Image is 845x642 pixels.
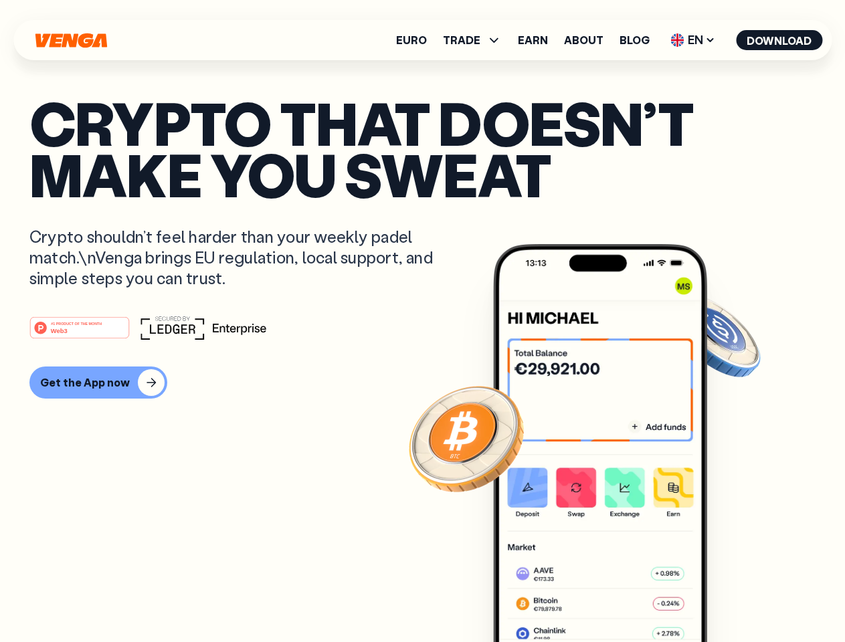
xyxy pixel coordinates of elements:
img: USDC coin [667,288,763,384]
p: Crypto that doesn’t make you sweat [29,97,816,199]
span: TRADE [443,32,502,48]
span: EN [666,29,720,51]
a: Blog [620,35,650,45]
img: flag-uk [670,33,684,47]
a: Euro [396,35,427,45]
a: Earn [518,35,548,45]
div: Get the App now [40,376,130,389]
tspan: Web3 [51,326,68,334]
span: TRADE [443,35,480,45]
tspan: #1 PRODUCT OF THE MONTH [51,321,102,325]
a: #1 PRODUCT OF THE MONTHWeb3 [29,324,130,342]
button: Get the App now [29,366,167,399]
p: Crypto shouldn’t feel harder than your weekly padel match.\nVenga brings EU regulation, local sup... [29,226,452,289]
svg: Home [33,33,108,48]
a: Get the App now [29,366,816,399]
img: Bitcoin [406,378,527,498]
a: About [564,35,603,45]
button: Download [736,30,822,50]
